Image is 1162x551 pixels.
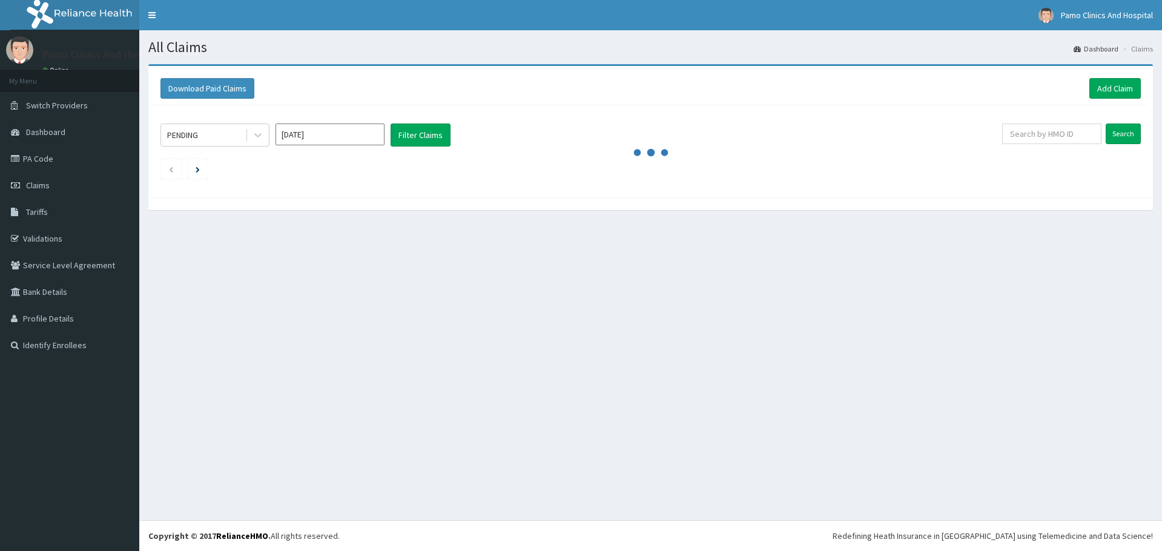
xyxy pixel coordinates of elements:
a: Next page [196,163,200,174]
div: Redefining Heath Insurance in [GEOGRAPHIC_DATA] using Telemedicine and Data Science! [833,530,1153,542]
h1: All Claims [148,39,1153,55]
a: Previous page [168,163,174,174]
a: RelianceHMO [216,530,268,541]
a: Dashboard [1074,44,1118,54]
input: Search [1106,124,1141,144]
input: Select Month and Year [276,124,385,145]
a: Online [42,66,71,74]
img: User Image [1038,8,1054,23]
button: Download Paid Claims [160,78,254,99]
span: Tariffs [26,206,48,217]
li: Claims [1120,44,1153,54]
span: Dashboard [26,127,65,137]
button: Filter Claims [391,124,451,147]
footer: All rights reserved. [139,520,1162,551]
span: Switch Providers [26,100,88,111]
a: Add Claim [1089,78,1141,99]
span: Pamo Clinics And Hospital [1061,10,1153,21]
div: PENDING [167,129,198,141]
span: Claims [26,180,50,191]
img: User Image [6,36,33,64]
svg: audio-loading [633,134,669,171]
p: Pamo Clinics And Hospital [42,49,163,60]
strong: Copyright © 2017 . [148,530,271,541]
input: Search by HMO ID [1002,124,1101,144]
